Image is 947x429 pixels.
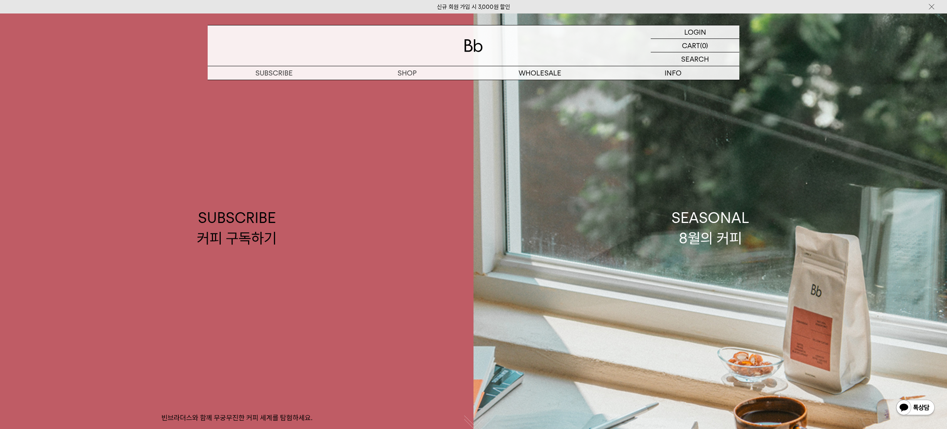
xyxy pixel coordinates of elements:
div: SEASONAL 8월의 커피 [672,208,749,248]
p: CART [682,39,700,52]
a: CART (0) [651,39,739,52]
a: SUBSCRIBE [208,66,341,80]
p: LOGIN [684,25,706,39]
img: 카카오톡 채널 1:1 채팅 버튼 [895,399,935,417]
img: 로고 [464,39,483,52]
p: (0) [700,39,708,52]
a: SHOP [341,66,473,80]
a: 신규 회원 가입 시 3,000원 할인 [437,3,510,10]
p: INFO [606,66,739,80]
a: LOGIN [651,25,739,39]
p: WHOLESALE [473,66,606,80]
p: SEARCH [681,52,709,66]
div: SUBSCRIBE 커피 구독하기 [197,208,277,248]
